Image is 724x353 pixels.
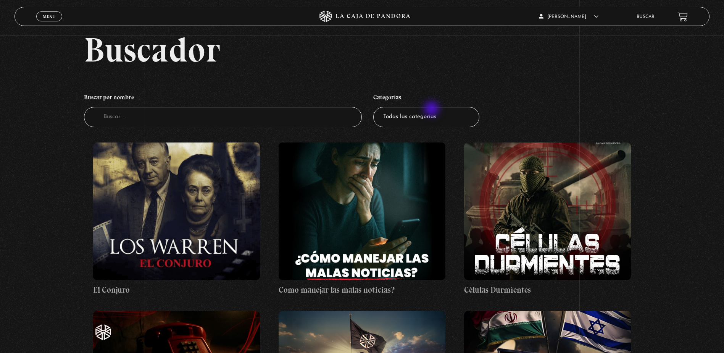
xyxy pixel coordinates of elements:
[40,21,58,26] span: Cerrar
[43,14,55,19] span: Menu
[84,32,709,67] h2: Buscador
[539,15,598,19] span: [PERSON_NAME]
[93,284,260,296] h4: El Conjuro
[464,142,631,296] a: Células Durmientes
[84,90,362,107] h4: Buscar por nombre
[279,284,445,296] h4: Como manejar las malas noticias?
[373,90,479,107] h4: Categorías
[464,284,631,296] h4: Células Durmientes
[93,142,260,296] a: El Conjuro
[677,11,688,22] a: View your shopping cart
[637,15,655,19] a: Buscar
[279,142,445,296] a: Como manejar las malas noticias?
